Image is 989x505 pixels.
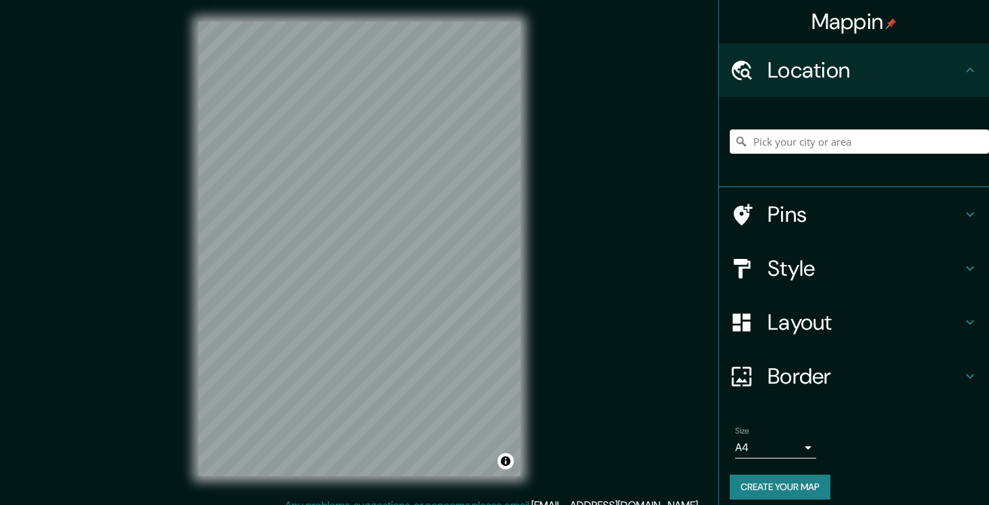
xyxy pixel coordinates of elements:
h4: Mappin [811,8,897,35]
div: Pins [719,187,989,241]
h4: Location [768,57,962,84]
h4: Pins [768,201,962,228]
button: Create your map [730,475,830,500]
div: Border [719,349,989,403]
button: Toggle attribution [498,453,514,469]
h4: Layout [768,309,962,336]
h4: Style [768,255,962,282]
h4: Border [768,363,962,390]
div: Location [719,43,989,97]
div: Layout [719,295,989,349]
canvas: Map [198,22,520,476]
label: Size [735,425,749,437]
input: Pick your city or area [730,129,989,154]
div: Style [719,241,989,295]
img: pin-icon.png [886,18,897,29]
div: A4 [735,437,816,458]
